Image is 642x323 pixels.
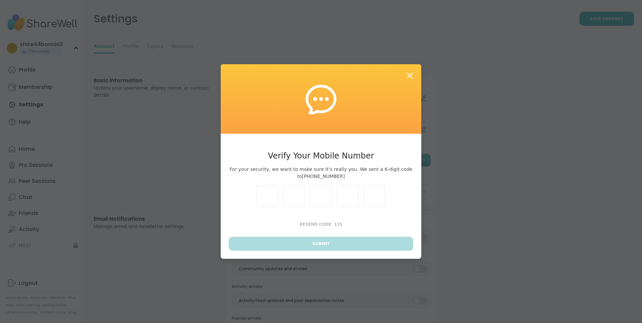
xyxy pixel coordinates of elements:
[229,150,413,162] h3: Verify Your Mobile Number
[229,237,413,251] button: Submit
[334,222,342,227] span: 11 s
[300,222,332,227] span: Resend Code
[229,217,413,231] button: Resend Code11s
[229,166,413,180] span: For your security, we want to make sure it’s really you. We sent a 6-digit code to [PHONE_NUMBER]
[312,241,330,247] span: Submit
